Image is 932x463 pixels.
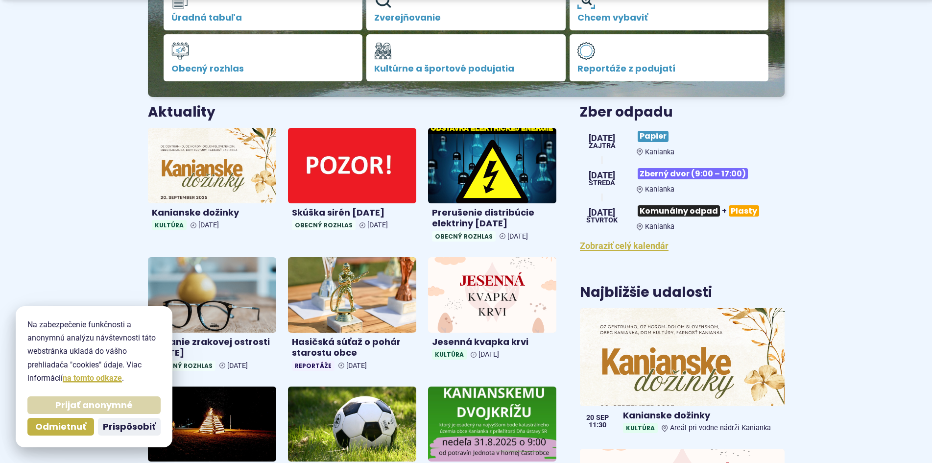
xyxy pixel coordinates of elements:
[580,127,784,156] a: Papier Kanianka [DATE] Zajtra
[98,418,161,436] button: Prispôsobiť
[63,373,122,383] a: na tomto odkaze
[288,257,416,375] a: Hasičská súťaž o pohár starostu obce Reportáže [DATE]
[638,205,720,217] span: Komunálny odpad
[198,221,219,229] span: [DATE]
[346,362,367,370] span: [DATE]
[148,128,276,234] a: Kanianske dožinky Kultúra [DATE]
[35,421,86,433] span: Odmietnuť
[478,350,499,359] span: [DATE]
[227,362,248,370] span: [DATE]
[580,241,669,251] a: Zobraziť celý kalendár
[589,143,616,149] span: Zajtra
[638,131,669,142] span: Papier
[729,205,759,217] span: Plasty
[645,185,674,194] span: Kanianka
[148,257,276,375] a: Meranie zrakovej ostrosti [DATE] Obecný rozhlas [DATE]
[586,414,594,421] span: 20
[586,422,609,429] span: 11:30
[580,201,784,231] a: Komunálny odpad+Plasty Kanianka [DATE] štvrtok
[288,128,416,234] a: Skúška sirén [DATE] Obecný rozhlas [DATE]
[367,221,388,229] span: [DATE]
[428,257,556,364] a: Jesenná kvapka krvi Kultúra [DATE]
[589,134,616,143] span: [DATE]
[27,318,161,385] p: Na zabezpečenie funkčnosti a anonymnú analýzu návštevnosti táto webstránka ukladá do vášho prehli...
[374,64,558,73] span: Kultúrne a športové podujatia
[586,208,618,217] span: [DATE]
[27,396,161,414] button: Prijať anonymné
[103,421,156,433] span: Prispôsobiť
[55,400,133,411] span: Prijať anonymné
[577,64,761,73] span: Reportáže z podujatí
[589,171,615,180] span: [DATE]
[152,220,187,230] span: Kultúra
[580,285,712,300] h3: Najbližšie udalosti
[580,308,784,438] a: Kanianske dožinky KultúraAreál pri vodne nádrži Kanianka 20 sep 11:30
[152,207,272,219] h4: Kanianske dožinky
[638,168,748,179] span: Zberný dvor (9:00 – 17:00)
[292,361,335,371] span: Reportáže
[580,164,784,194] a: Zberný dvor (9:00 – 17:00) Kanianka [DATE] streda
[152,361,215,371] span: Obecný rozhlas
[623,410,780,421] h4: Kanianske dožinky
[670,424,771,432] span: Areál pri vodne nádrži Kanianka
[432,337,552,348] h4: Jesenná kvapka krvi
[596,414,609,421] span: sep
[432,231,496,242] span: Obecný rozhlas
[164,34,363,81] a: Obecný rozhlas
[637,201,784,220] h3: +
[428,128,556,245] a: Prerušenie distribúcie elektriny [DATE] Obecný rozhlas [DATE]
[645,222,674,231] span: Kanianka
[148,105,215,120] h3: Aktuality
[580,105,784,120] h3: Zber odpadu
[152,337,272,359] h4: Meranie zrakovej ostrosti [DATE]
[366,34,566,81] a: Kultúrne a športové podujatia
[507,232,528,241] span: [DATE]
[586,217,618,224] span: štvrtok
[570,34,769,81] a: Reportáže z podujatí
[374,13,558,23] span: Zverejňovanie
[623,423,658,433] span: Kultúra
[292,337,412,359] h4: Hasičská súťaž o pohár starostu obce
[432,207,552,229] h4: Prerušenie distribúcie elektriny [DATE]
[27,418,94,436] button: Odmietnuť
[171,64,355,73] span: Obecný rozhlas
[645,148,674,156] span: Kanianka
[589,180,615,187] span: streda
[292,220,356,230] span: Obecný rozhlas
[292,207,412,219] h4: Skúška sirén [DATE]
[432,349,467,360] span: Kultúra
[171,13,355,23] span: Úradná tabuľa
[577,13,761,23] span: Chcem vybaviť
